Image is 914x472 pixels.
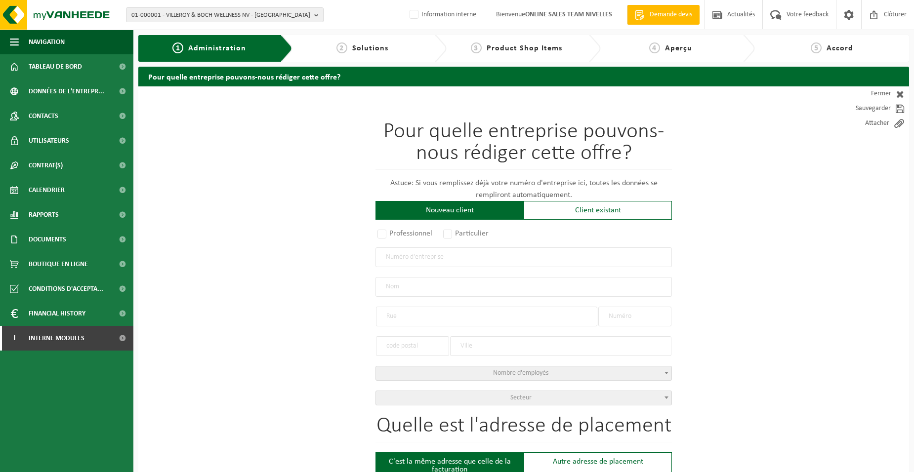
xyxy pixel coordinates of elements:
label: Professionnel [375,227,435,240]
span: Contrat(s) [29,153,63,178]
span: Solutions [352,44,388,52]
a: 5Accord [760,42,904,54]
span: 5 [811,42,822,53]
p: Astuce: Si vous remplissez déjà votre numéro d'entreprise ici, toutes les données se rempliront a... [375,177,672,201]
a: 3Product Shop Items [452,42,581,54]
input: Numéro [598,307,671,326]
span: 1 [172,42,183,53]
span: Contacts [29,104,58,128]
div: Client existant [524,201,672,220]
span: Nombre d'employés [493,369,548,377]
span: 2 [336,42,347,53]
span: 01-000001 - VILLEROY & BOCH WELLNESS NV - [GEOGRAPHIC_DATA] [131,8,310,23]
span: Financial History [29,301,85,326]
span: Accord [827,44,853,52]
span: Interne modules [29,326,84,351]
span: Boutique en ligne [29,252,88,276]
span: Demande devis [647,10,695,20]
span: Rapports [29,202,59,227]
span: Tableau de bord [29,54,82,79]
button: 01-000001 - VILLEROY & BOCH WELLNESS NV - [GEOGRAPHIC_DATA] [126,7,324,22]
h1: Quelle est l'adresse de placement [375,415,672,442]
a: Fermer [820,86,909,101]
a: 2Solutions [297,42,427,54]
label: Particulier [441,227,492,240]
span: Administration [188,44,246,52]
span: 3 [471,42,482,53]
a: Attacher [820,116,909,131]
span: 4 [649,42,660,53]
span: Données de l'entrepr... [29,79,104,104]
a: Sauvegarder [820,101,909,116]
input: Ville [450,336,671,356]
span: Navigation [29,30,65,54]
a: Demande devis [627,5,700,25]
div: Nouveau client [375,201,524,220]
span: I [10,326,19,351]
input: Nom [375,277,672,297]
h2: Pour quelle entreprise pouvons-nous rédiger cette offre? [138,67,909,86]
span: Calendrier [29,178,65,202]
a: 1Administration [146,42,273,54]
label: Information interne [408,7,476,22]
input: code postal [376,336,449,356]
h1: Pour quelle entreprise pouvons-nous rédiger cette offre? [375,121,672,170]
input: Rue [376,307,597,326]
span: Aperçu [665,44,692,52]
span: Conditions d'accepta... [29,276,103,301]
span: Documents [29,227,66,252]
a: 4Aperçu [606,42,735,54]
span: Secteur [510,394,532,401]
span: Utilisateurs [29,128,69,153]
input: Numéro d'entreprise [375,247,672,267]
span: Product Shop Items [487,44,562,52]
strong: ONLINE SALES TEAM NIVELLES [525,11,612,18]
